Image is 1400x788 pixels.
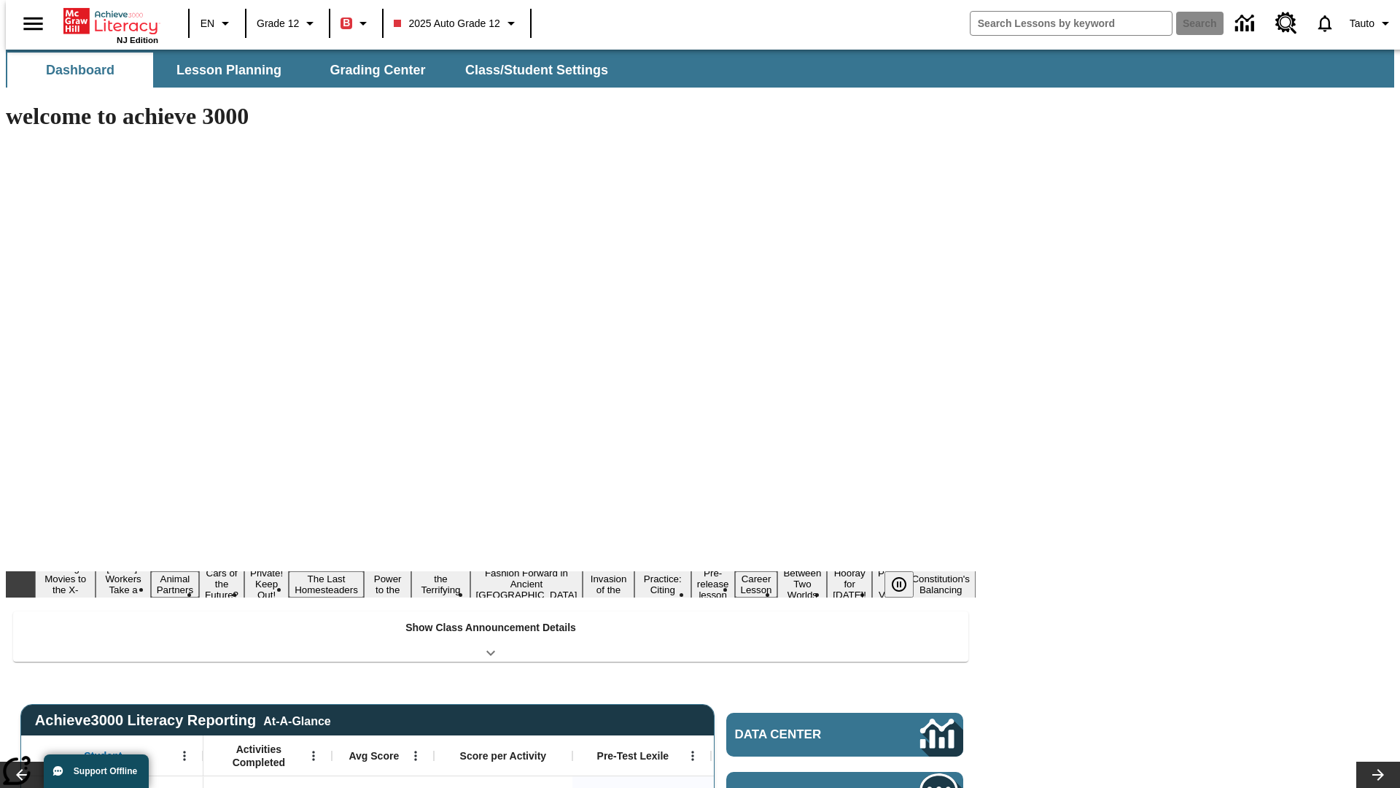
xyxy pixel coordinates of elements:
[117,36,158,45] span: NJ Edition
[884,571,928,598] div: Pause
[257,16,299,31] span: Grade 12
[74,766,137,776] span: Support Offline
[1226,4,1267,44] a: Data Center
[303,745,324,767] button: Open Menu
[735,727,871,742] span: Data Center
[827,565,872,603] button: Slide 15 Hooray for Constitution Day!
[364,560,412,609] button: Slide 7 Solar Power to the People
[6,53,621,88] div: SubNavbar
[7,53,153,88] button: Dashboard
[6,103,976,130] h1: welcome to achieve 3000
[388,10,525,36] button: Class: 2025 Auto Grade 12, Select your class
[1306,4,1344,42] a: Notifications
[454,53,620,88] button: Class/Student Settings
[634,560,691,609] button: Slide 11 Mixed Practice: Citing Evidence
[63,5,158,45] div: Home
[44,754,149,788] button: Support Offline
[174,745,195,767] button: Open Menu
[682,745,704,767] button: Open Menu
[343,14,350,32] span: B
[1350,16,1374,31] span: Tauto
[691,565,735,603] button: Slide 12 Pre-release lesson
[201,16,214,31] span: EN
[263,712,330,728] div: At-A-Glance
[13,611,968,662] div: Show Class Announcement Details
[349,749,399,762] span: Avg Score
[411,560,470,609] button: Slide 8 Attack of the Terrifying Tomatoes
[405,620,576,636] p: Show Class Announcement Details
[251,10,324,36] button: Grade: Grade 12, Select a grade
[244,565,289,603] button: Slide 5 Private! Keep Out!
[84,749,122,762] span: Student
[726,713,963,757] a: Data Center
[12,2,55,45] button: Open side menu
[35,560,96,609] button: Slide 1 Taking Movies to the X-Dimension
[1356,762,1400,788] button: Lesson carousel, Next
[335,10,378,36] button: Boost Class color is red. Change class color
[405,745,427,767] button: Open Menu
[63,7,158,36] a: Home
[906,560,976,609] button: Slide 17 The Constitution's Balancing Act
[872,565,906,603] button: Slide 16 Point of View
[6,50,1394,88] div: SubNavbar
[583,560,634,609] button: Slide 10 The Invasion of the Free CD
[971,12,1172,35] input: search field
[1344,10,1400,36] button: Profile/Settings
[96,560,150,609] button: Slide 2 Labor Day: Workers Take a Stand
[305,53,451,88] button: Grading Center
[884,571,914,598] button: Pause
[1267,4,1306,43] a: Resource Center, Will open in new tab
[394,16,499,31] span: 2025 Auto Grade 12
[597,749,669,762] span: Pre-Test Lexile
[194,10,241,36] button: Language: EN, Select a language
[460,749,547,762] span: Score per Activity
[211,743,307,769] span: Activities Completed
[470,565,583,603] button: Slide 9 Fashion Forward in Ancient Rome
[777,565,827,603] button: Slide 14 Between Two Worlds
[156,53,302,88] button: Lesson Planning
[35,712,331,729] span: Achieve3000 Literacy Reporting
[735,571,778,598] button: Slide 13 Career Lesson
[199,565,244,603] button: Slide 4 Cars of the Future?
[289,571,364,598] button: Slide 6 The Last Homesteaders
[151,571,199,598] button: Slide 3 Animal Partners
